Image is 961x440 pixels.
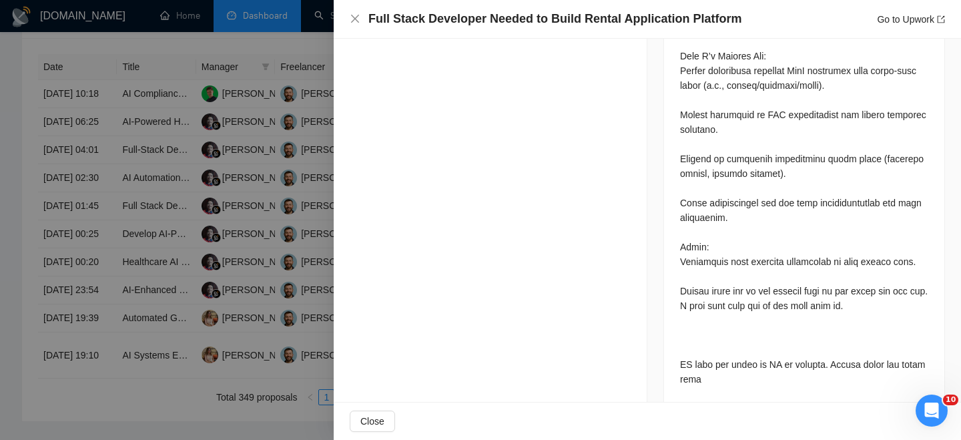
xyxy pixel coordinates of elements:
span: 10 [943,395,958,405]
h4: Full Stack Developer Needed to Build Rental Application Platform [368,11,741,27]
iframe: Intercom live chat [916,395,948,427]
span: close [350,13,360,24]
button: Close [350,13,360,25]
a: Go to Upworkexport [877,14,945,25]
span: Close [360,414,384,429]
button: Close [350,411,395,432]
span: export [937,15,945,23]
